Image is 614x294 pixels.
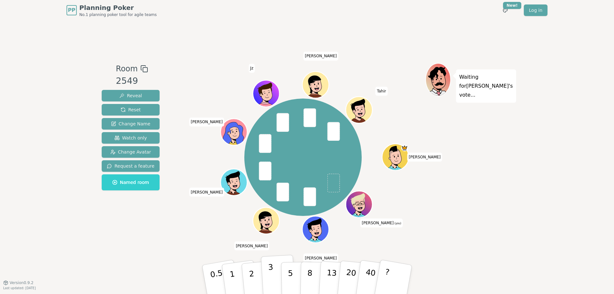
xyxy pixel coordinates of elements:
button: Change Name [102,118,160,130]
span: Click to change your name [407,153,442,162]
span: Click to change your name [189,118,224,127]
span: Planning Poker [79,3,157,12]
span: PP [68,6,75,14]
button: Named room [102,174,160,190]
span: No.1 planning poker tool for agile teams [79,12,157,17]
span: Request a feature [107,163,154,169]
button: Change Avatar [102,146,160,158]
span: Reset [121,107,141,113]
span: Change Name [111,121,150,127]
span: (you) [394,222,401,225]
span: Named room [112,179,149,186]
span: Click to change your name [303,52,338,61]
a: Log in [524,4,547,16]
span: Reveal [119,92,142,99]
span: Click to change your name [189,188,224,197]
button: Click to change your avatar [347,192,372,217]
span: Click to change your name [234,242,269,250]
span: Click to change your name [303,254,338,263]
div: New! [503,2,521,9]
span: Click to change your name [360,219,403,227]
span: chris is the host [401,145,408,151]
div: 2549 [116,75,148,88]
span: Room [116,63,138,75]
p: Waiting for [PERSON_NAME] 's vote... [459,73,513,99]
span: Last updated: [DATE] [3,286,36,290]
button: New! [500,4,511,16]
a: PPPlanning PokerNo.1 planning poker tool for agile teams [67,3,157,17]
button: Watch only [102,132,160,144]
button: Reveal [102,90,160,101]
span: Click to change your name [248,64,255,73]
button: Reset [102,104,160,115]
span: Version 0.9.2 [10,280,34,285]
span: Change Avatar [110,149,151,155]
span: Click to change your name [375,87,388,96]
button: Version0.9.2 [3,280,34,285]
button: Request a feature [102,160,160,172]
span: Watch only [114,135,147,141]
